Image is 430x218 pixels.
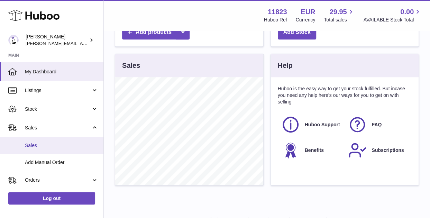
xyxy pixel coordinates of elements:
[26,40,139,46] span: [PERSON_NAME][EMAIL_ADDRESS][DOMAIN_NAME]
[278,25,316,39] a: Add Stock
[8,35,19,45] img: gianni.rofi@frieslandcampina.com
[25,69,98,75] span: My Dashboard
[363,17,422,23] span: AVAILABLE Stock Total
[268,7,287,17] strong: 11823
[281,115,341,134] a: Huboo Support
[301,7,315,17] strong: EUR
[25,177,91,183] span: Orders
[25,87,91,94] span: Listings
[363,7,422,23] a: 0.00 AVAILABLE Stock Total
[8,192,95,205] a: Log out
[348,141,408,160] a: Subscriptions
[264,17,287,23] div: Huboo Ref
[278,61,293,70] h3: Help
[122,61,140,70] h3: Sales
[305,121,340,128] span: Huboo Support
[278,85,412,105] p: Huboo is the easy way to get your stock fulfilled. But incase you need any help here's our ways f...
[122,25,190,39] a: Add products
[25,142,98,149] span: Sales
[26,34,88,47] div: [PERSON_NAME]
[329,7,347,17] span: 29.95
[372,147,404,154] span: Subscriptions
[348,115,408,134] a: FAQ
[296,17,315,23] div: Currency
[25,125,91,131] span: Sales
[25,106,91,112] span: Stock
[305,147,324,154] span: Benefits
[25,159,98,166] span: Add Manual Order
[400,7,414,17] span: 0.00
[324,7,355,23] a: 29.95 Total sales
[324,17,355,23] span: Total sales
[372,121,382,128] span: FAQ
[281,141,341,160] a: Benefits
